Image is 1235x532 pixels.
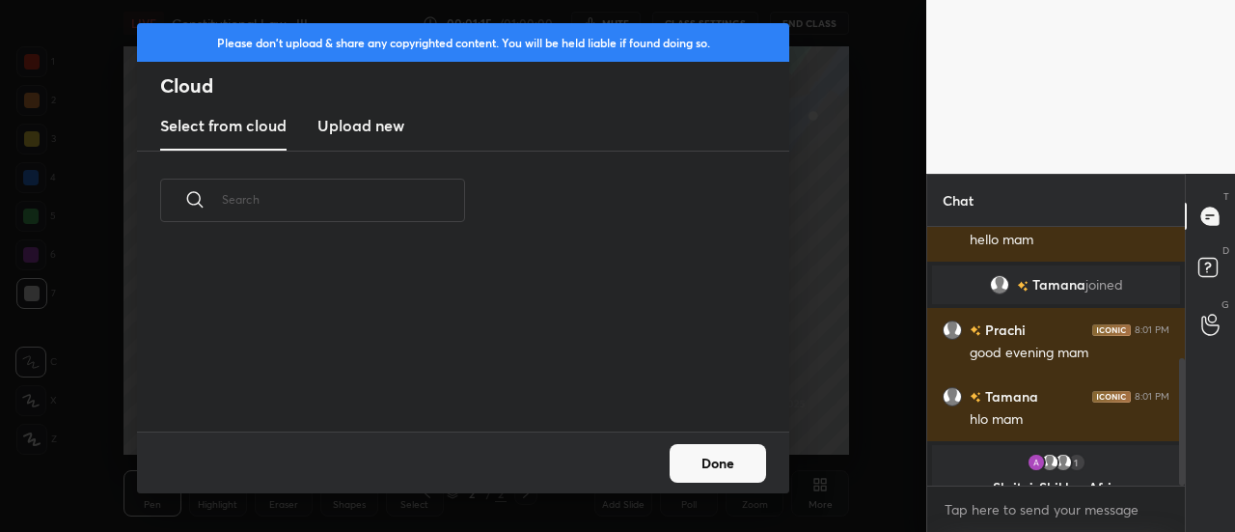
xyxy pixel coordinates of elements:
img: default.png [990,275,1009,294]
div: 8:01 PM [1135,324,1169,336]
button: Done [670,444,766,483]
img: no-rating-badge.077c3623.svg [970,325,981,336]
div: grid [927,227,1185,487]
div: 8:01 PM [1135,391,1169,403]
img: default.png [943,387,962,406]
span: Tamana [1032,277,1085,293]
p: T [1223,189,1229,204]
h6: Prachi [981,320,1026,340]
img: 3 [1027,453,1046,472]
img: default.png [1054,453,1073,472]
div: good evening mam [970,344,1169,363]
div: hello mam [970,231,1169,250]
p: G [1221,297,1229,312]
span: joined [1085,277,1123,293]
img: no-rating-badge.077c3623.svg [1017,281,1029,292]
img: no-rating-badge.077c3623.svg [970,392,981,403]
h6: Tamana [981,386,1038,406]
div: 1 [1067,453,1086,472]
img: iconic-dark.1390631f.png [1092,324,1131,336]
img: iconic-dark.1390631f.png [1092,391,1131,403]
p: Chat [927,175,989,226]
p: D [1222,243,1229,258]
h2: Cloud [160,73,789,98]
h3: Upload new [317,114,404,137]
div: grid [137,244,766,432]
input: Search [222,158,465,240]
div: hlo mam [970,410,1169,430]
div: Please don't upload & share any copyrighted content. You will be held liable if found doing so. [137,23,789,62]
h3: Select from cloud [160,114,287,137]
img: default.png [1040,453,1059,472]
img: default.png [943,321,962,340]
p: Shritej, Shikha, Afrin [944,480,1168,495]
